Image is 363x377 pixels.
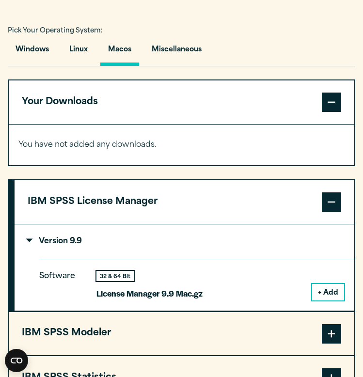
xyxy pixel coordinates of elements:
[9,80,354,124] button: Your Downloads
[312,284,344,300] button: + Add
[144,38,209,66] button: Miscellaneous
[96,271,134,281] div: 32 & 64 Bit
[8,28,103,34] span: Pick Your Operating System:
[9,124,354,165] div: Your Downloads
[62,38,95,66] button: Linux
[28,237,82,245] p: Version 9.9
[18,138,344,152] p: You have not added any downloads.
[8,38,57,66] button: Windows
[9,312,354,356] button: IBM SPSS Modeler
[15,224,354,311] div: IBM SPSS License Manager
[100,38,139,66] button: Macos
[15,180,354,224] button: IBM SPSS License Manager
[39,269,83,293] p: Software
[5,349,28,372] button: Open CMP widget
[15,224,354,259] summary: Version 9.9
[96,286,203,300] p: License Manager 9.9 Mac.gz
